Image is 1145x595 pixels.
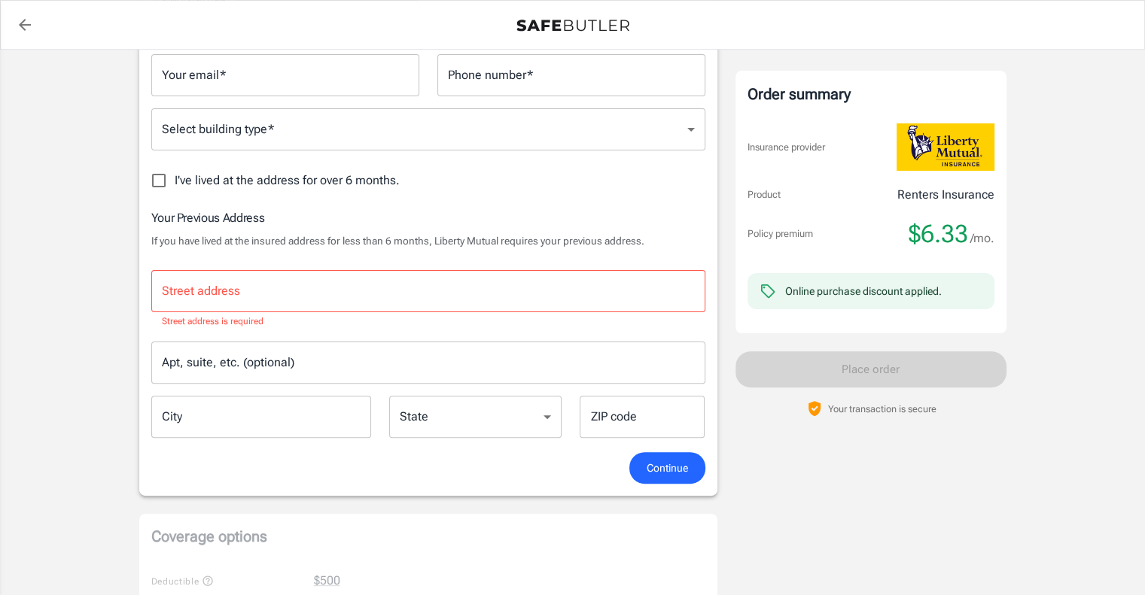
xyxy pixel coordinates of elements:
[151,233,705,248] p: If you have lived at the insured address for less than 6 months, Liberty Mutual requires your pre...
[909,219,968,249] span: $6.33
[828,402,936,416] p: Your transaction is secure
[647,459,688,478] span: Continue
[175,172,400,190] span: I've lived at the address for over 6 months.
[748,187,781,202] p: Product
[748,83,994,105] div: Order summary
[785,284,942,299] div: Online purchase discount applied.
[748,140,825,155] p: Insurance provider
[897,123,994,171] img: Liberty Mutual
[151,54,419,96] input: Enter email
[516,20,629,32] img: Back to quotes
[629,452,705,484] button: Continue
[437,54,705,96] input: Enter number
[162,314,695,329] p: Street address is required
[151,208,705,227] h6: Your Previous Address
[10,10,40,40] a: back to quotes
[970,228,994,249] span: /mo.
[748,226,813,241] p: Policy premium
[897,186,994,204] p: Renters Insurance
